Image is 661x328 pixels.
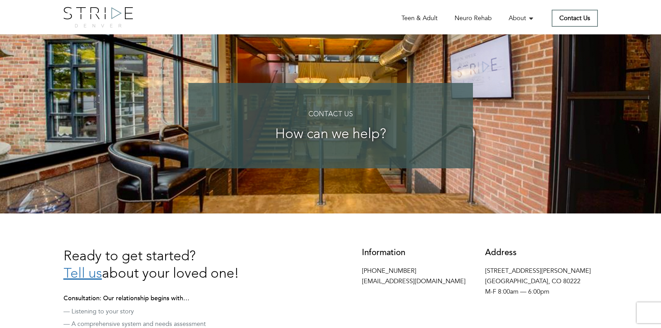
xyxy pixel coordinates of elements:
a: Teen & Adult [401,14,438,23]
h3: How can we help? [202,127,459,142]
a: About [509,14,535,23]
h4: Contact Us [202,111,459,118]
h3: Information [362,248,475,257]
a: Tell us [63,267,102,281]
h3: Ready to get started? about your loved one! [63,248,325,283]
p: [PHONE_NUMBER] [EMAIL_ADDRESS][DOMAIN_NAME] [362,266,475,287]
a: Neuro Rehab [455,14,492,23]
img: logo.png [63,7,133,27]
p: — Listening to your story [63,307,325,316]
a: Contact Us [552,10,598,27]
h4: Consultation: Our relationship begins with… [63,295,325,302]
p: [STREET_ADDRESS][PERSON_NAME] [GEOGRAPHIC_DATA], CO 80222 M-F 8:00am — 6:00pm [485,266,598,297]
h3: Address [485,248,598,257]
